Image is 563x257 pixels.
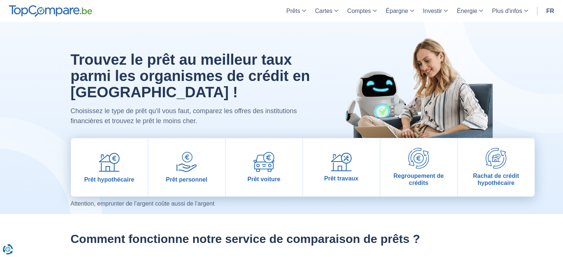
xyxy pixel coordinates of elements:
[324,175,359,182] span: Prêt travaux
[383,172,454,186] span: Regroupement de crédits
[84,176,134,183] span: Prêt hypothécaire
[381,138,457,196] a: Regroupement de crédits
[71,106,312,126] p: Choisissez le type de prêt qu'il vous faut, comparez les offres des institutions financières et t...
[486,148,506,169] img: Rachat de crédit hypothécaire
[176,152,197,172] img: Prêt personnel
[331,153,352,172] img: Prêt travaux
[148,138,225,196] a: Prêt personnel
[9,5,92,17] img: TopCompare
[408,148,429,169] img: Regroupement de crédits
[461,172,532,186] span: Rachat de crédit hypothécaire
[226,138,302,196] a: Prêt voiture
[248,176,281,183] span: Prêt voiture
[166,176,207,183] span: Prêt personnel
[99,152,120,172] img: Prêt hypothécaire
[330,22,493,164] img: image-hero
[71,138,148,196] a: Prêt hypothécaire
[254,152,274,172] img: Prêt voiture
[303,138,380,196] a: Prêt travaux
[71,51,312,100] h1: Trouvez le prêt au meilleur taux parmi les organismes de crédit en [GEOGRAPHIC_DATA] !
[458,138,534,196] a: Rachat de crédit hypothécaire
[71,232,493,246] h2: Comment fonctionne notre service de comparaison de prêts ?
